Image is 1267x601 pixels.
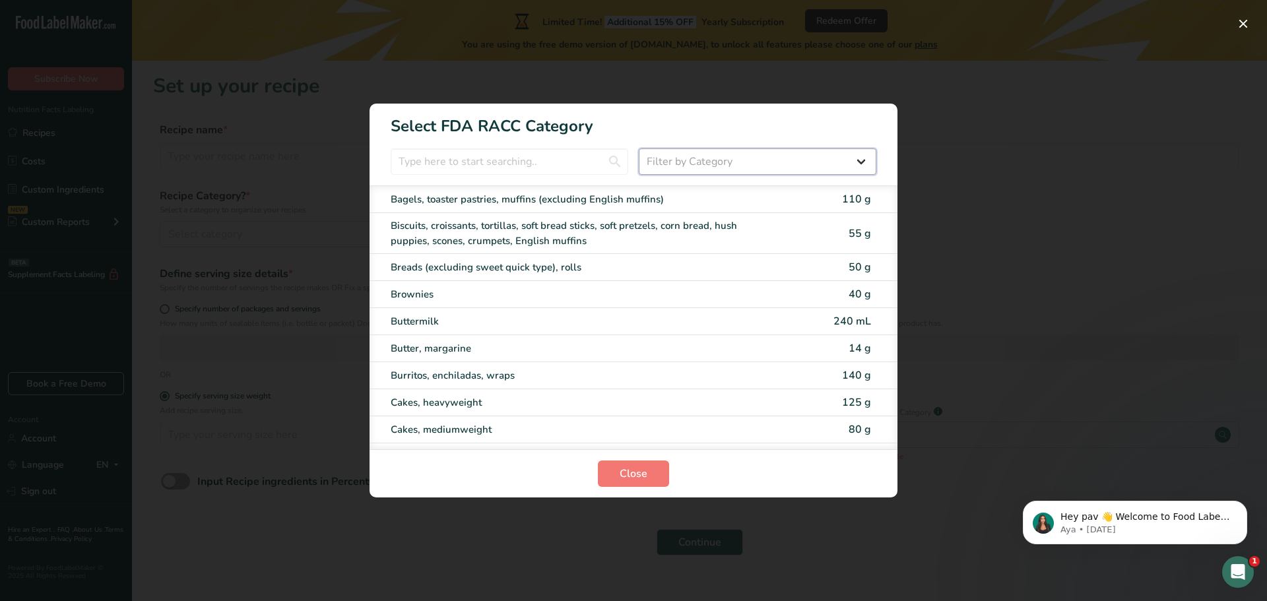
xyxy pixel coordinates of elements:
[849,422,871,437] span: 80 g
[849,260,871,274] span: 50 g
[1222,556,1254,588] iframe: Intercom live chat
[391,260,765,275] div: Breads (excluding sweet quick type), rolls
[391,314,765,329] div: Buttermilk
[598,460,669,487] button: Close
[391,395,765,410] div: Cakes, heavyweight
[391,192,765,207] div: Bagels, toaster pastries, muffins (excluding English muffins)
[1003,473,1267,565] iframe: Intercom notifications message
[391,449,765,464] div: Cakes, lightweight (angel food, chiffon, or sponge cake without icing or filling)
[849,341,871,356] span: 14 g
[391,368,765,383] div: Burritos, enchiladas, wraps
[391,287,765,302] div: Brownies
[1249,556,1260,567] span: 1
[391,218,765,248] div: Biscuits, croissants, tortillas, soft bread sticks, soft pretzels, corn bread, hush puppies, scon...
[849,287,871,301] span: 40 g
[849,226,871,241] span: 55 g
[842,192,871,206] span: 110 g
[842,395,871,410] span: 125 g
[370,104,897,138] h1: Select FDA RACC Category
[391,422,765,437] div: Cakes, mediumweight
[391,148,628,175] input: Type here to start searching..
[833,314,871,329] span: 240 mL
[842,368,871,383] span: 140 g
[620,466,647,482] span: Close
[391,341,765,356] div: Butter, margarine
